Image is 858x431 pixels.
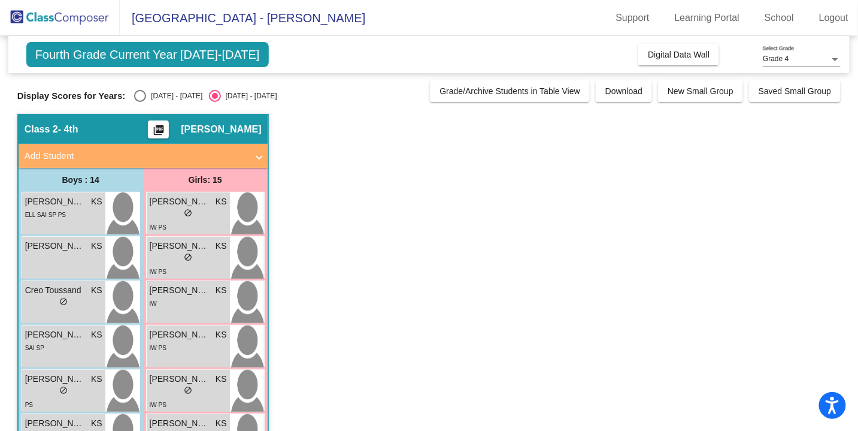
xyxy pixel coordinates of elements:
span: IW PS [150,402,166,408]
span: [PERSON_NAME] [150,195,210,208]
span: IW [150,300,157,307]
span: do_not_disturb_alt [184,253,192,261]
span: - 4th [58,123,78,135]
span: KS [216,284,227,297]
span: Digital Data Wall [648,50,710,59]
span: [PERSON_NAME] [25,240,85,252]
span: do_not_disturb_alt [184,386,192,394]
button: New Small Group [658,80,743,102]
span: [PERSON_NAME] [25,195,85,208]
span: KS [216,373,227,385]
span: [PERSON_NAME] [25,417,85,430]
span: ELL SAI SP PS [25,212,66,218]
a: Support [607,8,659,28]
button: Saved Small Group [749,80,841,102]
span: KS [91,284,102,297]
span: [PERSON_NAME] [150,417,210,430]
span: Class 2 [25,123,58,135]
button: Grade/Archive Students in Table View [430,80,590,102]
span: Creo Toussand [25,284,85,297]
span: KS [91,195,102,208]
span: IW PS [150,224,166,231]
div: [DATE] - [DATE] [221,91,277,101]
span: [PERSON_NAME] [150,284,210,297]
button: Digital Data Wall [638,44,719,65]
span: [PERSON_NAME] [150,373,210,385]
span: KS [216,240,227,252]
mat-panel-title: Add Student [25,149,247,163]
span: KS [91,417,102,430]
button: Print Students Details [148,120,169,138]
button: Download [596,80,652,102]
span: [PERSON_NAME] [25,373,85,385]
mat-radio-group: Select an option [134,90,277,102]
a: Learning Portal [665,8,750,28]
span: do_not_disturb_alt [59,297,68,306]
span: New Small Group [668,86,733,96]
span: PS [25,402,33,408]
div: Boys : 14 [19,168,143,192]
a: Logout [810,8,858,28]
span: SAI SP [25,345,44,351]
span: Grade/Archive Students in Table View [439,86,580,96]
span: KS [91,328,102,341]
div: Girls: 15 [143,168,268,192]
span: Saved Small Group [759,86,831,96]
div: [DATE] - [DATE] [146,91,202,101]
span: [PERSON_NAME] [181,123,261,135]
span: do_not_disturb_alt [184,209,192,217]
span: [PERSON_NAME] [25,328,85,341]
span: Grade 4 [763,55,789,63]
span: [PERSON_NAME] [150,240,210,252]
span: Fourth Grade Current Year [DATE]-[DATE] [26,42,269,67]
span: Download [605,86,642,96]
span: IW PS [150,269,166,275]
span: IW PS [150,345,166,351]
span: KS [216,195,227,208]
mat-icon: picture_as_pdf [151,124,166,141]
span: KS [216,417,227,430]
span: KS [216,328,227,341]
span: KS [91,373,102,385]
span: Display Scores for Years: [17,91,126,101]
span: KS [91,240,102,252]
span: [GEOGRAPHIC_DATA] - [PERSON_NAME] [120,8,365,28]
span: do_not_disturb_alt [59,386,68,394]
mat-expansion-panel-header: Add Student [19,144,268,168]
a: School [755,8,804,28]
span: [PERSON_NAME] [150,328,210,341]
